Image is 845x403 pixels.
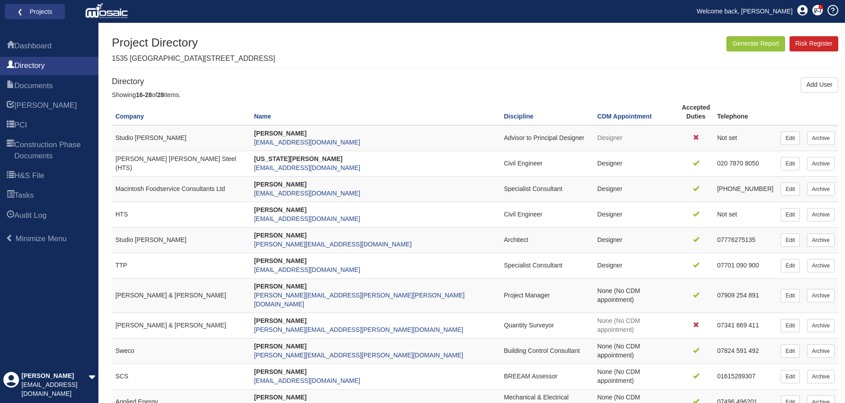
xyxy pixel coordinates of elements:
[157,91,164,98] b: 28
[726,36,785,51] button: Generate Report
[254,181,306,188] strong: [PERSON_NAME]
[14,210,47,221] span: Audit Log
[3,372,19,399] div: Profile
[807,132,835,145] a: Archive
[7,120,14,131] span: PCI
[713,202,777,228] td: Not set
[254,394,306,401] strong: [PERSON_NAME]
[504,160,542,167] span: Civil Engineer
[254,190,360,197] a: [EMAIL_ADDRESS][DOMAIN_NAME]
[504,292,550,299] span: Project Manager
[11,6,59,17] a: ❮ Projects
[781,319,800,332] a: Edit
[597,317,640,333] span: None (No CDM appointment)
[597,113,652,120] a: CDM Appointment
[112,151,251,177] td: [PERSON_NAME] [PERSON_NAME] Steel (HTS)
[597,236,622,243] span: Designer
[14,120,27,131] span: PCI
[7,171,14,182] span: H&S File
[597,287,640,303] span: None (No CDM appointment)
[112,279,251,313] td: [PERSON_NAME] & [PERSON_NAME]
[713,364,777,389] td: 01615289307
[21,372,89,381] div: [PERSON_NAME]
[504,211,542,218] span: Civil Engineer
[254,257,306,264] strong: [PERSON_NAME]
[713,151,777,177] td: 020 7870 8050
[781,344,800,358] a: Edit
[690,4,799,18] a: Welcome back, [PERSON_NAME]
[807,208,835,221] a: Archive
[254,377,360,384] a: [EMAIL_ADDRESS][DOMAIN_NAME]
[713,279,777,313] td: 07909 254 891
[7,101,14,111] span: HARI
[254,139,360,146] a: [EMAIL_ADDRESS][DOMAIN_NAME]
[112,202,251,228] td: HTS
[781,289,800,302] a: Edit
[504,262,562,269] span: Specialist Consultant
[14,81,53,91] span: Documents
[504,322,554,329] span: Quantity Surveyor
[781,208,800,221] a: Edit
[136,91,152,98] b: 16-28
[807,344,835,358] a: Archive
[504,347,580,354] span: Building Control Consultant
[807,319,835,332] a: Archive
[14,41,51,51] span: Dashboard
[112,36,275,49] h1: Project Directory
[504,185,562,192] span: Specialist Consultant
[14,190,34,201] span: Tasks
[14,60,45,71] span: Directory
[504,236,528,243] span: Architect
[504,113,533,120] a: Discipline
[597,368,640,384] span: None (No CDM appointment)
[112,54,275,64] p: 1535 [GEOGRAPHIC_DATA][STREET_ADDRESS]
[6,234,13,242] span: Minimize Menu
[112,91,838,100] div: Showing of items.
[713,100,777,125] th: Telephone
[807,259,835,272] a: Archive
[14,140,92,161] span: Construction Phase Documents
[597,343,640,359] span: None (No CDM appointment)
[781,370,800,383] a: Edit
[112,177,251,202] td: Macintosh Foodservice Consultants Ltd
[254,352,463,359] a: [PERSON_NAME][EMAIL_ADDRESS][PERSON_NAME][DOMAIN_NAME]
[112,125,251,151] td: Studio [PERSON_NAME]
[790,36,838,51] a: Risk Register
[597,185,622,192] span: Designer
[254,317,306,324] strong: [PERSON_NAME]
[781,182,800,196] a: Edit
[112,338,251,364] td: Sweco
[7,81,14,92] span: Documents
[597,160,622,167] span: Designer
[713,338,777,364] td: 07824 591 492
[112,364,251,389] td: SCS
[7,61,14,72] span: Directory
[14,170,44,181] span: H&S File
[112,77,838,86] h4: Directory
[7,191,14,201] span: Tasks
[7,211,14,221] span: Audit Log
[713,125,777,151] td: Not set
[713,313,777,338] td: 07341 869 411
[807,370,835,383] a: Archive
[254,232,306,239] strong: [PERSON_NAME]
[781,132,800,145] a: Edit
[781,233,800,247] a: Edit
[254,326,463,333] a: [PERSON_NAME][EMAIL_ADDRESS][PERSON_NAME][DOMAIN_NAME]
[115,113,144,120] a: Company
[254,206,306,213] strong: [PERSON_NAME]
[713,177,777,202] td: [PHONE_NUMBER]
[254,155,343,162] strong: [US_STATE][PERSON_NAME]
[254,292,465,308] a: [PERSON_NAME][EMAIL_ADDRESS][PERSON_NAME][PERSON_NAME][DOMAIN_NAME]
[112,253,251,279] td: TTP
[254,343,306,350] strong: [PERSON_NAME]
[807,182,835,196] a: Archive
[801,77,838,93] a: Add User
[254,368,306,375] strong: [PERSON_NAME]
[254,215,360,222] a: [EMAIL_ADDRESS][DOMAIN_NAME]
[254,283,306,290] strong: [PERSON_NAME]
[112,228,251,253] td: Studio [PERSON_NAME]
[713,253,777,279] td: 07701 090 900
[807,157,835,170] a: Archive
[254,113,271,120] a: Name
